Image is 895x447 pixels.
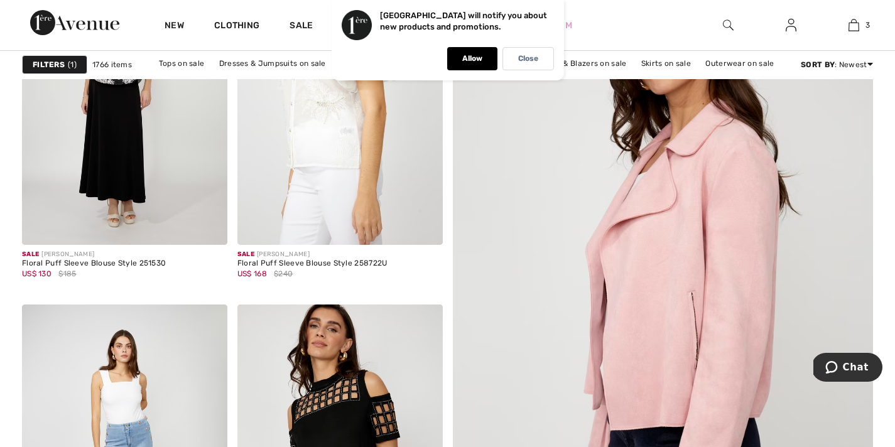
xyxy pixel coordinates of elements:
[462,54,482,63] p: Allow
[865,19,870,31] span: 3
[290,20,313,33] a: Sale
[153,55,211,72] a: Tops on sale
[524,55,633,72] a: Jackets & Blazers on sale
[58,268,76,279] span: $185
[22,250,39,258] span: Sale
[786,18,796,33] img: My Info
[213,55,332,72] a: Dresses & Jumpsuits on sale
[237,259,388,268] div: Floral Puff Sleeve Blouse Style 258722U
[274,268,293,279] span: $240
[214,20,259,33] a: Clothing
[33,59,65,70] strong: Filters
[92,59,132,70] span: 1766 items
[380,11,547,31] p: [GEOGRAPHIC_DATA] will notify you about new products and promotions.
[237,250,254,258] span: Sale
[165,20,184,33] a: New
[776,18,806,33] a: Sign In
[801,60,835,69] strong: Sort By
[237,269,267,278] span: US$ 168
[849,18,859,33] img: My Bag
[68,59,77,70] span: 1
[723,18,734,33] img: search the website
[237,250,388,259] div: [PERSON_NAME]
[22,250,166,259] div: [PERSON_NAME]
[22,259,166,268] div: Floral Puff Sleeve Blouse Style 251530
[813,353,882,384] iframe: Opens a widget where you can chat to one of our agents
[518,54,538,63] p: Close
[635,55,697,72] a: Skirts on sale
[30,10,119,35] img: 1ère Avenue
[801,59,873,70] div: : Newest
[823,18,884,33] a: 3
[699,55,780,72] a: Outerwear on sale
[22,269,52,278] span: US$ 130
